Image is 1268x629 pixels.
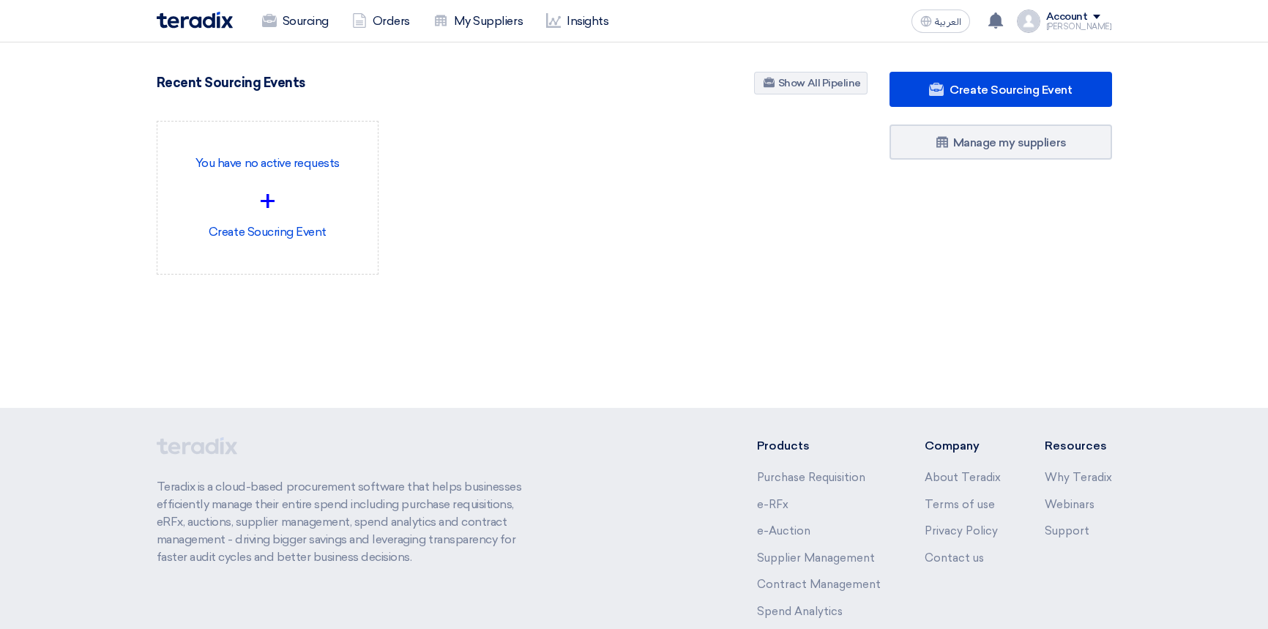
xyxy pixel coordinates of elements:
a: e-RFx [757,498,788,511]
div: [PERSON_NAME] [1046,23,1112,31]
h4: Recent Sourcing Events [157,75,305,91]
a: Manage my suppliers [890,124,1112,160]
button: العربية [911,10,970,33]
li: Resources [1045,437,1112,455]
a: Orders [340,5,422,37]
a: My Suppliers [422,5,534,37]
img: profile_test.png [1017,10,1040,33]
p: Teradix is a cloud-based procurement software that helps businesses efficiently manage their enti... [157,478,539,566]
div: Create Soucring Event [169,133,367,262]
a: Contact us [925,551,984,565]
a: Insights [534,5,620,37]
a: Why Teradix [1045,471,1112,484]
img: Teradix logo [157,12,233,29]
li: Company [925,437,1001,455]
div: Account [1046,11,1088,23]
p: You have no active requests [169,155,367,172]
a: Privacy Policy [925,524,998,537]
a: Contract Management [757,578,881,591]
a: Show All Pipeline [754,72,868,94]
li: Products [757,437,881,455]
a: Terms of use [925,498,995,511]
a: Support [1045,524,1089,537]
a: e-Auction [757,524,810,537]
a: Sourcing [250,5,340,37]
span: Create Sourcing Event [950,83,1072,97]
a: Supplier Management [757,551,875,565]
a: Purchase Requisition [757,471,865,484]
a: Spend Analytics [757,605,843,618]
a: About Teradix [925,471,1001,484]
span: العربية [935,17,961,27]
a: Webinars [1045,498,1094,511]
div: + [169,179,367,223]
